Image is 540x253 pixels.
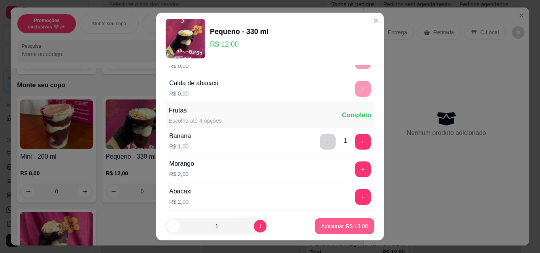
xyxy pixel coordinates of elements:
[169,131,191,141] div: Banana
[315,218,374,234] button: Adicionar R$ 13,00
[169,90,218,97] p: R$ 0,00
[355,134,371,150] button: add
[169,198,192,206] p: R$ 2,00
[320,134,336,150] button: delete
[342,111,371,120] div: Completo
[254,220,266,232] button: increase-product-quantity
[355,161,371,177] button: add
[169,106,222,115] div: Frutas
[321,222,368,230] p: Adicionar R$ 13,00
[166,19,205,58] img: product-image
[169,117,222,125] div: Escolha até 4 opções
[344,136,347,146] div: 1
[167,220,180,232] button: decrease-product-quantity
[370,14,382,27] button: Close
[210,26,268,37] div: Pequeno - 330 ml
[169,159,194,169] div: Morango
[355,189,371,205] button: add
[169,79,218,88] div: Calda de abacaxi
[169,187,192,196] div: Abacaxi
[169,142,191,150] p: R$ 1,00
[169,170,194,178] p: R$ 2,00
[210,39,268,50] p: R$ 12,00
[169,62,222,70] p: R$ 0,00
